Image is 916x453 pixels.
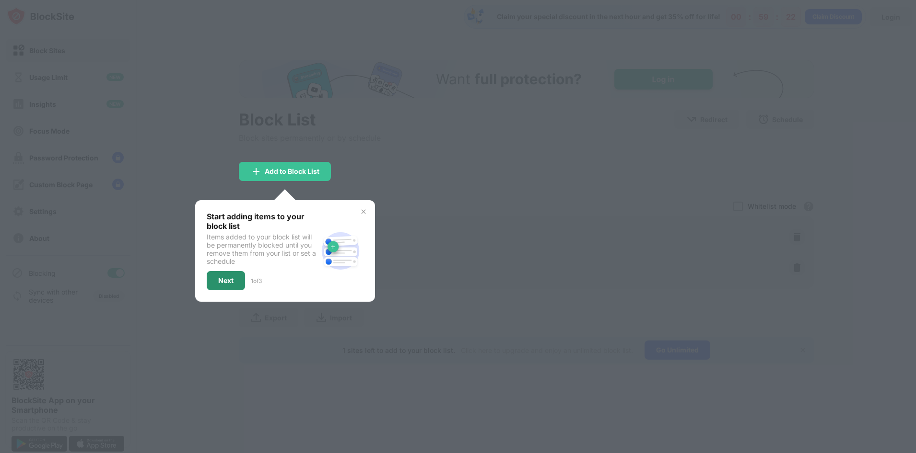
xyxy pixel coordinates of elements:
div: Start adding items to your block list [207,212,317,231]
div: Items added to your block list will be permanently blocked until you remove them from your list o... [207,233,317,265]
div: 1 of 3 [251,277,262,284]
div: Add to Block List [265,168,319,175]
div: Next [218,277,234,284]
img: x-button.svg [360,208,367,215]
img: block-site.svg [317,228,364,274]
